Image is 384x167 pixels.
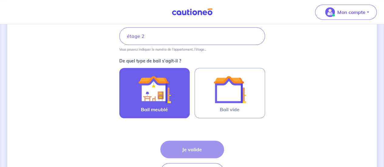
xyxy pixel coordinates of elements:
span: Bail meublé [141,106,168,113]
p: Vous pouvez indiquer le numéro de l’appartement, l’étage... [119,47,206,52]
p: Mon compte [337,8,365,16]
img: Cautioneo [169,8,215,16]
img: illu_furnished_lease.svg [138,73,171,106]
button: illu_account_valid_menu.svgMon compte [315,5,377,20]
span: Bail vide [220,106,240,113]
img: illu_empty_lease.svg [213,73,246,106]
img: illu_account_valid_menu.svg [325,7,335,17]
p: De quel type de bail s’agit-il ? [119,59,265,63]
input: Appartement 2 [119,27,265,45]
